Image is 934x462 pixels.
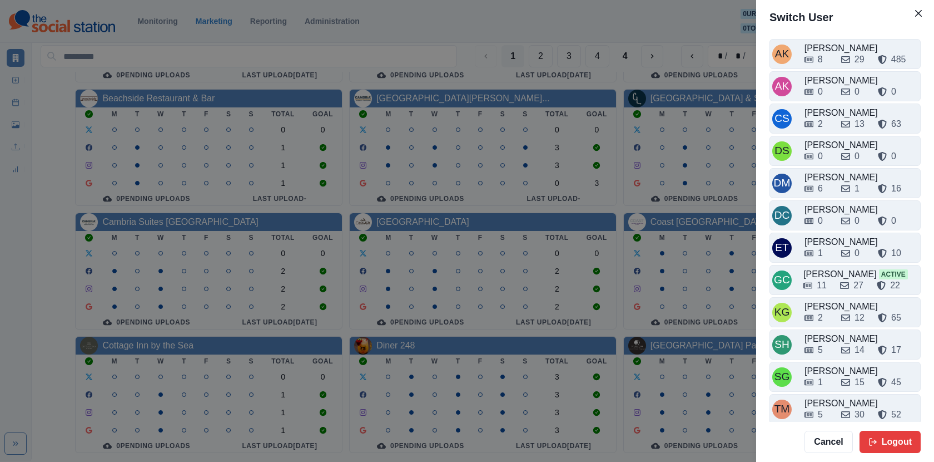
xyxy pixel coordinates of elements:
div: Tony Manalo [774,396,790,422]
div: 16 [891,182,901,195]
div: Sarah Gleason [774,363,790,390]
div: [PERSON_NAME] [804,74,918,87]
div: Katrina Gallardo [774,299,790,326]
div: 5 [818,408,823,421]
div: 63 [891,117,901,131]
div: 0 [818,214,823,228]
div: [PERSON_NAME] [804,300,918,313]
div: 22 [890,279,900,292]
div: 65 [891,311,901,325]
div: 2 [818,117,823,131]
div: 15 [854,376,865,389]
div: 45 [891,376,901,389]
span: Active [879,269,908,279]
div: [PERSON_NAME] [804,42,918,55]
div: 0 [854,214,860,228]
div: 0 [891,85,896,99]
div: 27 [853,279,863,292]
div: 1 [818,247,823,260]
div: Crizalyn Servida [774,105,789,132]
div: 13 [854,117,865,131]
div: [PERSON_NAME] [804,365,918,378]
div: 1 [818,376,823,389]
div: 10 [891,247,901,260]
div: 0 [818,85,823,99]
div: [PERSON_NAME] [804,106,918,120]
button: Cancel [804,431,852,453]
div: [PERSON_NAME] [803,268,918,281]
div: [PERSON_NAME] [804,235,918,249]
div: Gizelle Carlos [774,267,790,293]
div: 1 [854,182,860,195]
div: 29 [854,53,865,66]
div: Dakota Saunders [774,137,789,164]
div: 12 [854,311,865,325]
div: 0 [854,150,860,163]
div: 6 [818,182,823,195]
div: 11 [817,279,827,292]
div: 14 [854,343,865,357]
div: 8 [818,53,823,66]
div: 0 [891,150,896,163]
div: 0 [854,247,860,260]
div: [PERSON_NAME] [804,171,918,184]
div: 2 [818,311,823,325]
div: David Colangelo [774,202,790,229]
div: 0 [818,150,823,163]
div: Alex Kalogeropoulos [775,41,789,67]
div: [PERSON_NAME] [804,203,918,217]
div: Sara Haas [774,331,789,358]
div: 30 [854,408,865,421]
div: Emily Tanedo [775,234,789,261]
div: 5 [818,343,823,357]
div: 0 [854,85,860,99]
div: Darwin Manalo [774,170,791,196]
div: 0 [891,214,896,228]
button: Close [910,4,927,22]
div: 52 [891,408,901,421]
div: [PERSON_NAME] [804,332,918,346]
div: 485 [891,53,906,66]
div: 17 [891,343,901,357]
button: Logout [860,431,921,453]
div: Alicia Kalogeropoulos [775,73,789,100]
div: [PERSON_NAME] [804,397,918,410]
div: [PERSON_NAME] [804,139,918,152]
